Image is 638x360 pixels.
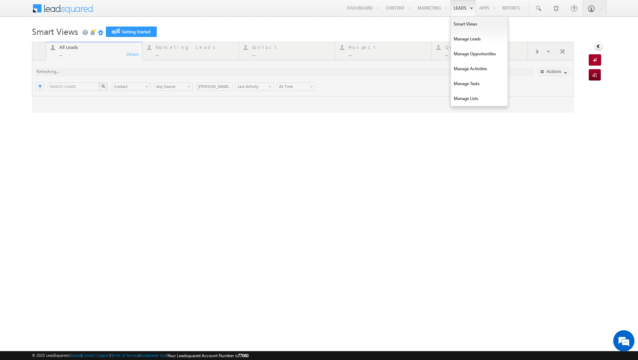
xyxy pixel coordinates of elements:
span: 77060 [238,353,248,358]
a: Contact Support [82,353,110,358]
span: © 2025 LeadSquared | | | | | [32,352,248,359]
a: Smart Views [451,17,508,32]
a: Terms of Service [111,353,139,358]
a: About [71,353,81,358]
a: Manage Leads [451,32,508,46]
a: Manage Tasks [451,76,508,91]
span: Smart Views [32,26,78,37]
a: Manage Activities [451,61,508,76]
a: Manage Lists [451,91,508,106]
span: Your Leadsquared Account Number is [168,353,248,358]
a: Acceptable Use [140,353,167,358]
a: Getting Started [106,27,157,37]
a: Manage Opportunities [451,46,508,61]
